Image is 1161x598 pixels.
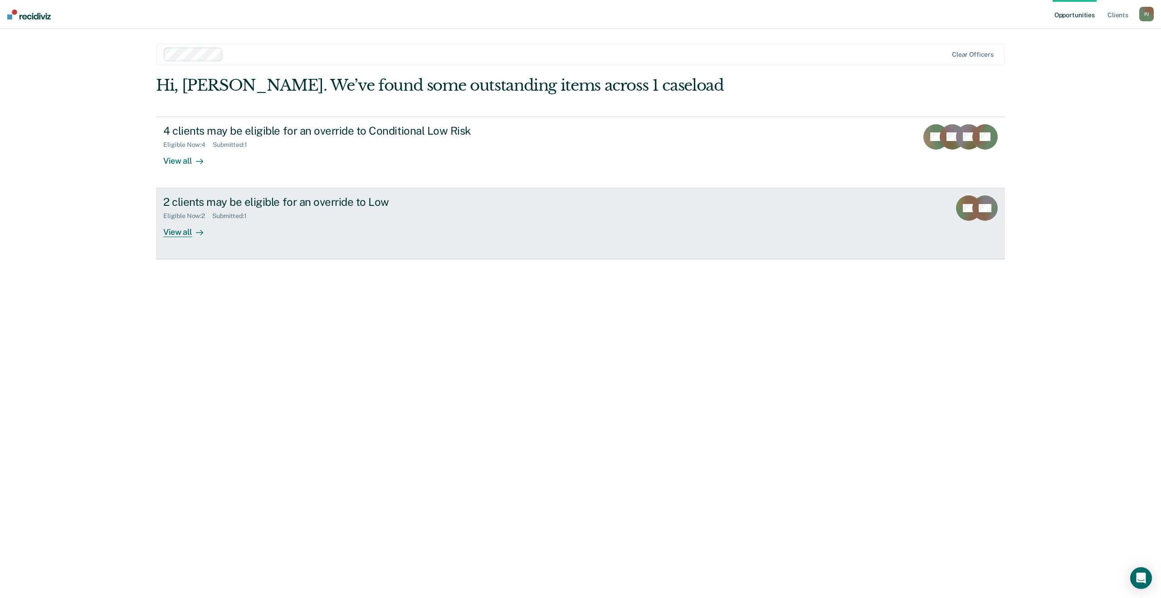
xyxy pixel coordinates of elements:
[156,76,835,95] div: Hi, [PERSON_NAME]. We’ve found some outstanding items across 1 caseload
[7,10,51,19] img: Recidiviz
[163,148,214,166] div: View all
[163,212,212,220] div: Eligible Now : 2
[163,141,213,149] div: Eligible Now : 4
[952,51,994,58] div: Clear officers
[212,212,254,220] div: Submitted : 1
[156,188,1005,259] a: 2 clients may be eligible for an override to LowEligible Now:2Submitted:1View all
[163,195,482,209] div: 2 clients may be eligible for an override to Low
[163,124,482,137] div: 4 clients may be eligible for an override to Conditional Low Risk
[156,117,1005,188] a: 4 clients may be eligible for an override to Conditional Low RiskEligible Now:4Submitted:1View all
[1139,7,1154,21] div: P J
[1139,7,1154,21] button: PJ
[213,141,254,149] div: Submitted : 1
[1130,567,1152,589] div: Open Intercom Messenger
[163,220,214,238] div: View all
